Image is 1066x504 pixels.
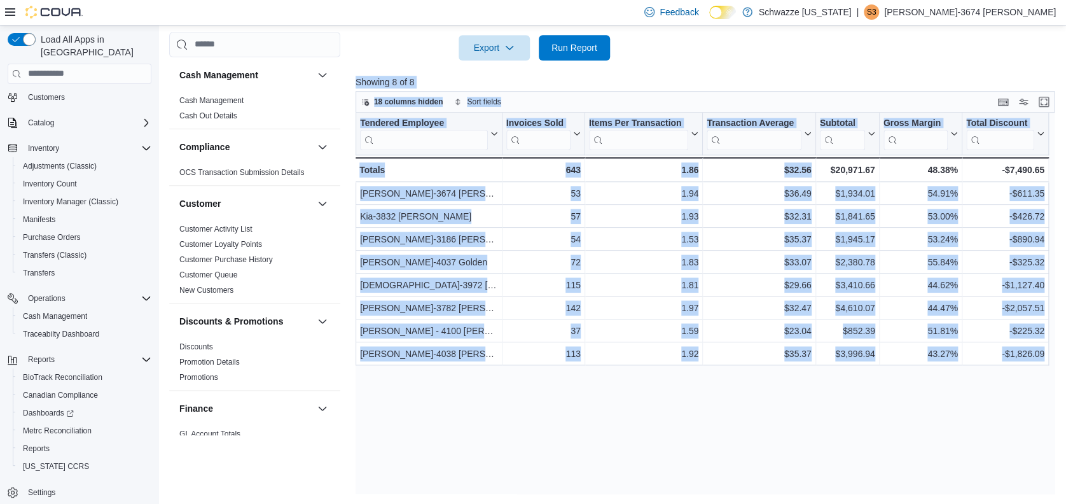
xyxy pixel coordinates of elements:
[506,117,570,129] div: Invoices Sold
[819,277,875,293] div: $3,410.66
[179,372,218,382] span: Promotions
[867,4,876,20] span: S3
[819,323,875,339] div: $852.39
[179,239,262,249] span: Customer Loyalty Points
[18,176,82,192] a: Inventory Count
[23,291,151,306] span: Operations
[169,165,340,185] div: Compliance
[18,370,151,385] span: BioTrack Reconciliation
[179,167,305,178] span: OCS Transaction Submission Details
[169,426,340,462] div: Finance
[589,277,699,293] div: 1.81
[707,117,801,129] div: Transaction Average
[966,117,1034,150] div: Total Discount
[3,114,156,132] button: Catalog
[506,117,570,150] div: Invoices Sold
[819,162,875,178] div: $20,971.67
[179,197,312,210] button: Customer
[360,117,498,150] button: Tendered Employee
[3,351,156,368] button: Reports
[449,94,506,109] button: Sort fields
[13,246,156,264] button: Transfers (Classic)
[18,212,60,227] a: Manifests
[179,69,312,81] button: Cash Management
[707,323,811,339] div: $23.04
[18,212,151,227] span: Manifests
[707,346,811,361] div: $35.37
[18,194,151,209] span: Inventory Manager (Classic)
[589,323,699,339] div: 1.59
[179,358,240,367] a: Promotion Details
[360,323,498,339] div: [PERSON_NAME] - 4100 [PERSON_NAME]
[707,255,811,270] div: $33.07
[25,6,83,18] img: Cova
[359,162,498,178] div: Totals
[23,141,151,156] span: Inventory
[23,372,102,382] span: BioTrack Reconciliation
[360,209,498,224] div: Kia-3832 [PERSON_NAME]
[13,404,156,422] a: Dashboards
[179,69,258,81] h3: Cash Management
[360,117,488,129] div: Tendered Employee
[18,423,97,438] a: Metrc Reconciliation
[23,408,74,418] span: Dashboards
[13,386,156,404] button: Canadian Compliance
[179,168,305,177] a: OCS Transaction Submission Details
[883,232,957,247] div: 53.24%
[28,487,55,498] span: Settings
[819,117,864,150] div: Subtotal
[3,139,156,157] button: Inventory
[551,41,597,54] span: Run Report
[356,94,448,109] button: 18 columns hidden
[589,255,699,270] div: 1.83
[18,388,151,403] span: Canadian Compliance
[360,346,498,361] div: [PERSON_NAME]-4038 [PERSON_NAME]
[374,97,443,107] span: 18 columns hidden
[707,300,811,316] div: $32.47
[23,352,151,367] span: Reports
[707,277,811,293] div: $29.66
[28,118,54,128] span: Catalog
[506,255,580,270] div: 72
[18,326,151,342] span: Traceabilty Dashboard
[179,224,253,234] span: Customer Activity List
[459,35,530,60] button: Export
[18,158,102,174] a: Adjustments (Classic)
[18,459,151,474] span: Washington CCRS
[179,111,237,121] span: Cash Out Details
[13,264,156,282] button: Transfers
[18,248,92,263] a: Transfers (Classic)
[467,97,501,107] span: Sort fields
[966,162,1044,178] div: -$7,490.65
[179,255,273,264] a: Customer Purchase History
[23,115,151,130] span: Catalog
[179,357,240,367] span: Promotion Details
[707,117,801,150] div: Transaction Average
[589,162,699,178] div: 1.86
[179,285,233,295] span: New Customers
[23,232,81,242] span: Purchase Orders
[707,209,811,224] div: $32.31
[356,76,1062,88] p: Showing 8 of 8
[179,197,221,210] h3: Customer
[23,179,77,189] span: Inventory Count
[315,314,330,329] button: Discounts & Promotions
[18,309,92,324] a: Cash Management
[18,158,151,174] span: Adjustments (Classic)
[819,209,875,224] div: $1,841.65
[966,277,1044,293] div: -$1,127.40
[883,209,957,224] div: 53.00%
[819,232,875,247] div: $1,945.17
[18,265,151,281] span: Transfers
[169,339,340,390] div: Discounts & Promotions
[589,300,699,316] div: 1.97
[966,117,1044,150] button: Total Discount
[179,240,262,249] a: Customer Loyalty Points
[179,315,283,328] h3: Discounts & Promotions
[966,346,1044,361] div: -$1,826.09
[360,117,488,150] div: Tendered Employee
[23,329,99,339] span: Traceabilty Dashboard
[18,370,107,385] a: BioTrack Reconciliation
[18,248,151,263] span: Transfers (Classic)
[23,141,64,156] button: Inventory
